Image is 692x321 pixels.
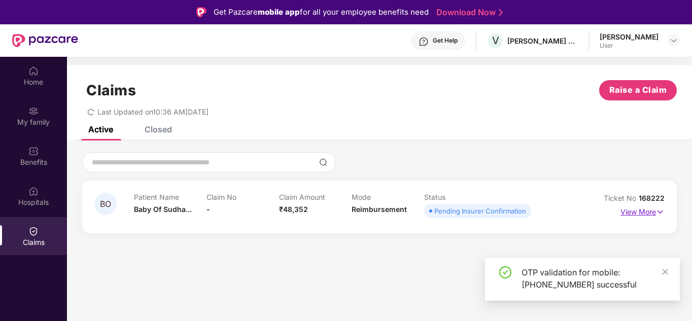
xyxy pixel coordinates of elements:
div: OTP validation for mobile: [PHONE_NUMBER] successful [522,266,668,291]
h1: Claims [86,82,136,99]
img: svg+xml;base64,PHN2ZyBpZD0iRHJvcGRvd24tMzJ4MzIiIHhtbG5zPSJodHRwOi8vd3d3LnczLm9yZy8yMDAwL3N2ZyIgd2... [670,37,678,45]
img: svg+xml;base64,PHN2ZyBpZD0iSG9zcGl0YWxzIiB4bWxucz0iaHR0cDovL3d3dy53My5vcmcvMjAwMC9zdmciIHdpZHRoPS... [28,186,39,196]
span: V [492,34,499,47]
p: Claim No [206,193,279,201]
a: Download Now [436,7,500,18]
span: - [206,205,210,213]
img: svg+xml;base64,PHN2ZyB4bWxucz0iaHR0cDovL3d3dy53My5vcmcvMjAwMC9zdmciIHdpZHRoPSIxNyIgaGVpZ2h0PSIxNy... [656,206,665,218]
p: Mode [352,193,424,201]
span: redo [87,108,94,116]
span: close [662,268,669,275]
img: svg+xml;base64,PHN2ZyBpZD0iSG9tZSIgeG1sbnM9Imh0dHA6Ly93d3cudzMub3JnLzIwMDAvc3ZnIiB3aWR0aD0iMjAiIG... [28,66,39,76]
img: svg+xml;base64,PHN2ZyBpZD0iQ2xhaW0iIHhtbG5zPSJodHRwOi8vd3d3LnczLm9yZy8yMDAwL3N2ZyIgd2lkdGg9IjIwIi... [28,226,39,236]
div: Active [88,124,113,134]
button: Raise a Claim [599,80,677,100]
span: Baby Of Sudha... [134,205,192,213]
div: Pending Insurer Confirmation [434,206,526,216]
div: User [600,42,659,50]
p: Claim Amount [279,193,352,201]
span: Raise a Claim [609,84,667,96]
p: Patient Name [134,193,206,201]
span: Ticket No [604,194,639,202]
span: ₹48,352 [279,205,308,213]
div: Get Help [433,37,458,45]
p: Status [424,193,497,201]
img: svg+xml;base64,PHN2ZyBpZD0iQmVuZWZpdHMiIHhtbG5zPSJodHRwOi8vd3d3LnczLm9yZy8yMDAwL3N2ZyIgd2lkdGg9Ij... [28,146,39,156]
span: Last Updated on 10:36 AM[DATE] [97,108,209,116]
div: [PERSON_NAME] [600,32,659,42]
span: BO [100,200,111,208]
img: Stroke [499,7,503,18]
strong: mobile app [258,7,300,17]
img: svg+xml;base64,PHN2ZyBpZD0iSGVscC0zMngzMiIgeG1sbnM9Imh0dHA6Ly93d3cudzMub3JnLzIwMDAvc3ZnIiB3aWR0aD... [419,37,429,47]
img: Logo [196,7,206,17]
img: svg+xml;base64,PHN2ZyB3aWR0aD0iMjAiIGhlaWdodD0iMjAiIHZpZXdCb3g9IjAgMCAyMCAyMCIgZmlsbD0ibm9uZSIgeG... [28,106,39,116]
div: [PERSON_NAME] ESTATES DEVELOPERS PRIVATE LIMITED [507,36,578,46]
p: View More [620,204,665,218]
span: Reimbursement [352,205,407,213]
div: Get Pazcare for all your employee benefits need [214,6,429,18]
span: 168222 [639,194,665,202]
div: Closed [145,124,172,134]
img: svg+xml;base64,PHN2ZyBpZD0iU2VhcmNoLTMyeDMyIiB4bWxucz0iaHR0cDovL3d3dy53My5vcmcvMjAwMC9zdmciIHdpZH... [319,158,327,166]
span: check-circle [499,266,511,278]
img: New Pazcare Logo [12,34,78,47]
